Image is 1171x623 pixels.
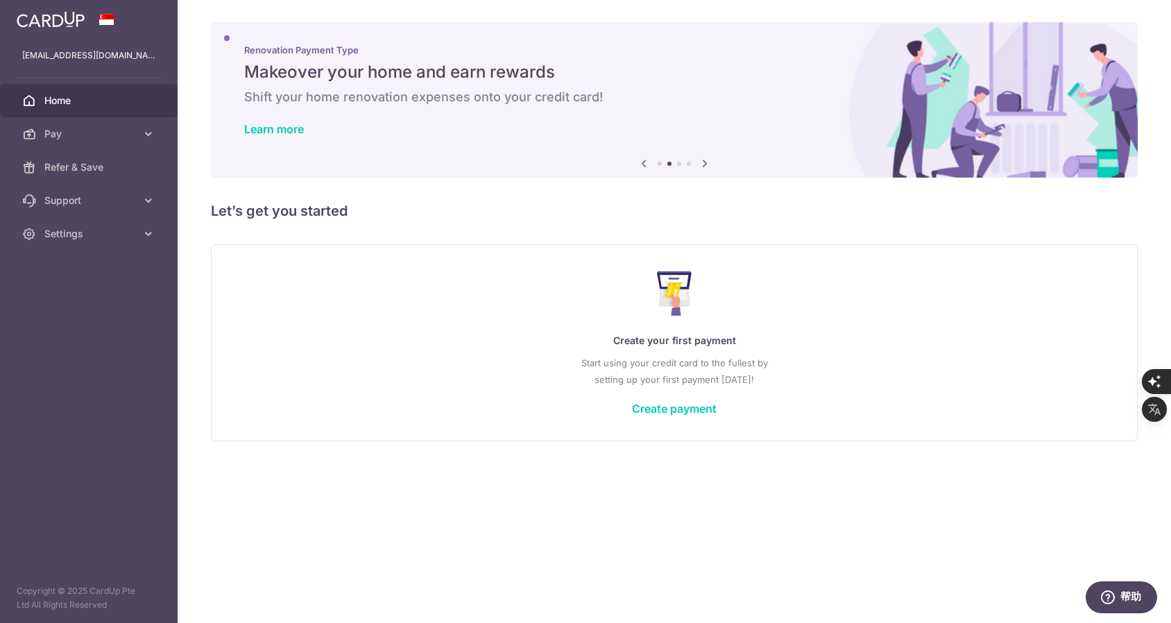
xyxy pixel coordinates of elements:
[44,194,136,207] span: Support
[632,402,717,416] a: Create payment
[211,200,1138,222] h5: Let’s get you started
[239,332,1109,349] p: Create your first payment
[244,89,1104,105] h6: Shift your home renovation expenses onto your credit card!
[657,271,692,316] img: Make Payment
[1085,581,1157,616] iframe: 打开一个小组件，您可以在其中找到更多信息
[44,94,136,108] span: Home
[44,227,136,241] span: Settings
[17,11,85,28] img: CardUp
[44,160,136,174] span: Refer & Save
[244,44,1104,56] p: Renovation Payment Type
[244,122,304,136] a: Learn more
[244,61,1104,83] h5: Makeover your home and earn rewards
[239,355,1109,388] p: Start using your credit card to the fullest by setting up your first payment [DATE]!
[211,22,1138,178] img: Renovation banner
[44,127,136,141] span: Pay
[22,49,155,62] p: [EMAIL_ADDRESS][DOMAIN_NAME]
